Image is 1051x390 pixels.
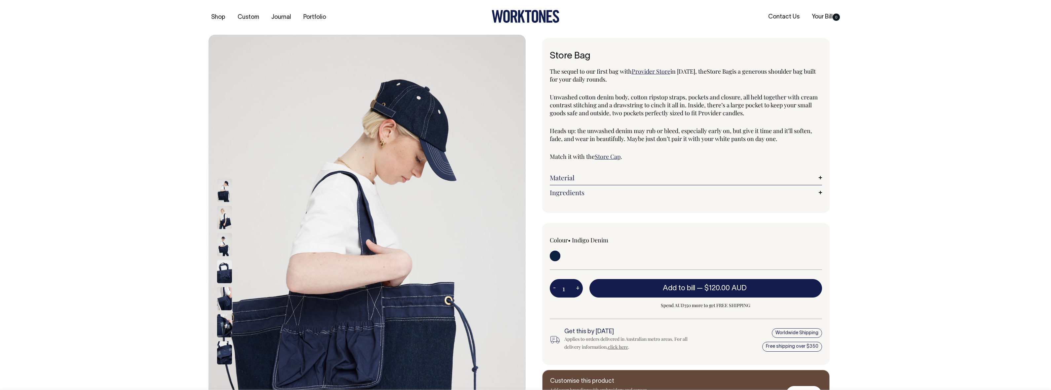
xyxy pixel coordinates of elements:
[833,14,840,21] span: 0
[269,12,294,23] a: Journal
[697,285,748,292] span: —
[217,287,232,310] img: indigo-denim
[550,236,659,244] div: Colour
[208,12,228,23] a: Shop
[550,378,656,385] h6: Customise this product
[550,282,559,295] button: -
[550,93,818,117] span: Unwashed cotton denim body, cotton ripstop straps, pockets and closure, all held together with cr...
[550,127,812,143] span: Heads up: the unwashed denim may rub or bleed, especially early on, but give it time and it’ll so...
[550,51,822,61] h1: Store Bag
[707,67,732,75] span: Store Bag
[564,335,698,351] div: Applies to orders delivered in Australian metro areas. For all delivery information, .
[704,285,747,292] span: $120.00 AUD
[608,344,628,350] a: click here
[663,285,695,292] span: Add to bill
[568,236,571,244] span: •
[589,301,822,309] span: Spend AUD350 more to get FREE SHIPPING
[217,314,232,337] img: indigo-denim
[550,67,632,75] span: The sequel to our first bag with
[809,12,843,22] a: Your Bill0
[301,12,329,23] a: Portfolio
[217,206,232,229] img: indigo-denim
[217,233,232,256] img: indigo-denim
[550,174,822,182] a: Material
[217,341,232,365] img: indigo-denim
[766,12,802,22] a: Contact Us
[217,179,232,202] img: indigo-denim
[217,260,232,283] img: indigo-denim
[572,236,608,244] label: Indigo Denim
[550,189,822,196] a: Ingredients
[632,67,670,75] a: Provider Store
[550,67,816,83] span: is a generous shoulder bag built for your daily rounds.
[564,329,698,335] h6: Get this by [DATE]
[550,153,622,160] span: Match it with the .
[235,12,262,23] a: Custom
[670,67,707,75] span: in [DATE], the
[595,153,620,160] a: Store Cap
[589,279,822,298] button: Add to bill —$120.00 AUD
[573,282,583,295] button: +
